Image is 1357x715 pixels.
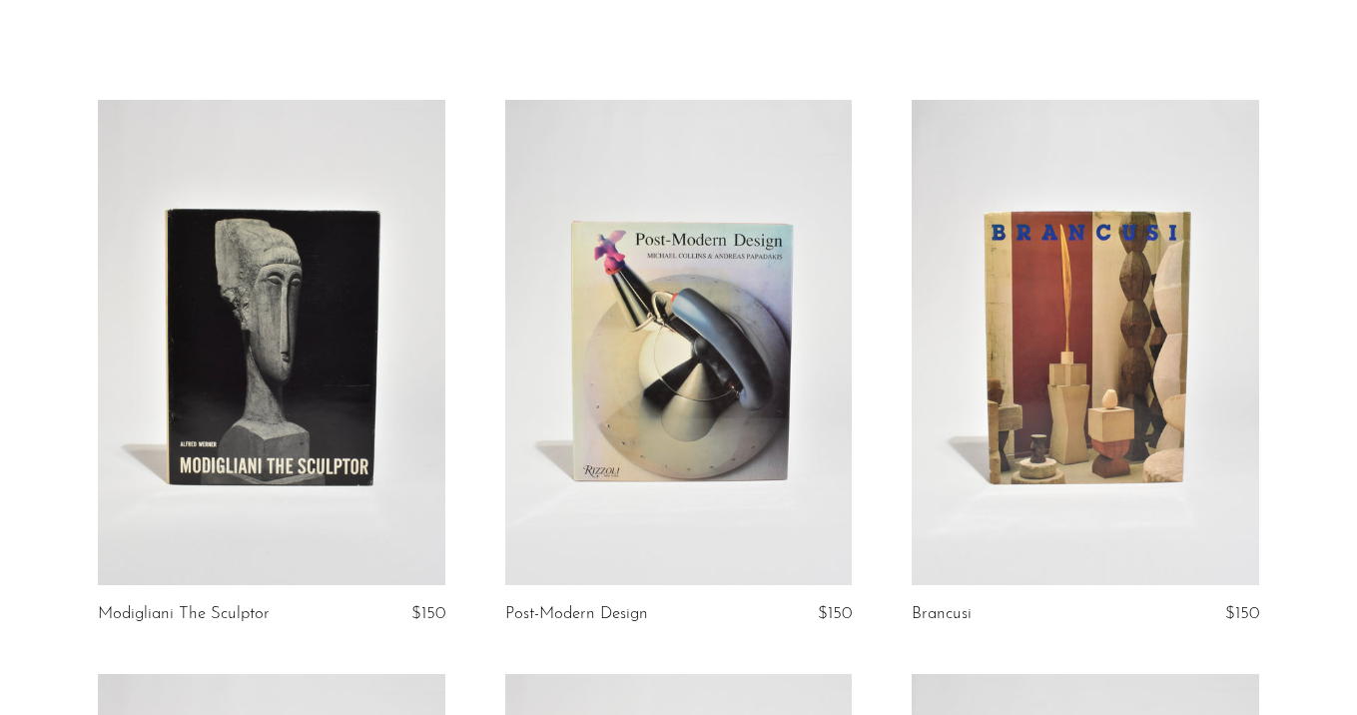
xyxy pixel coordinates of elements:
[818,605,852,622] span: $150
[98,605,270,623] a: Modigliani The Sculptor
[505,605,648,623] a: Post-Modern Design
[1225,605,1259,622] span: $150
[912,605,972,623] a: Brancusi
[411,605,445,622] span: $150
